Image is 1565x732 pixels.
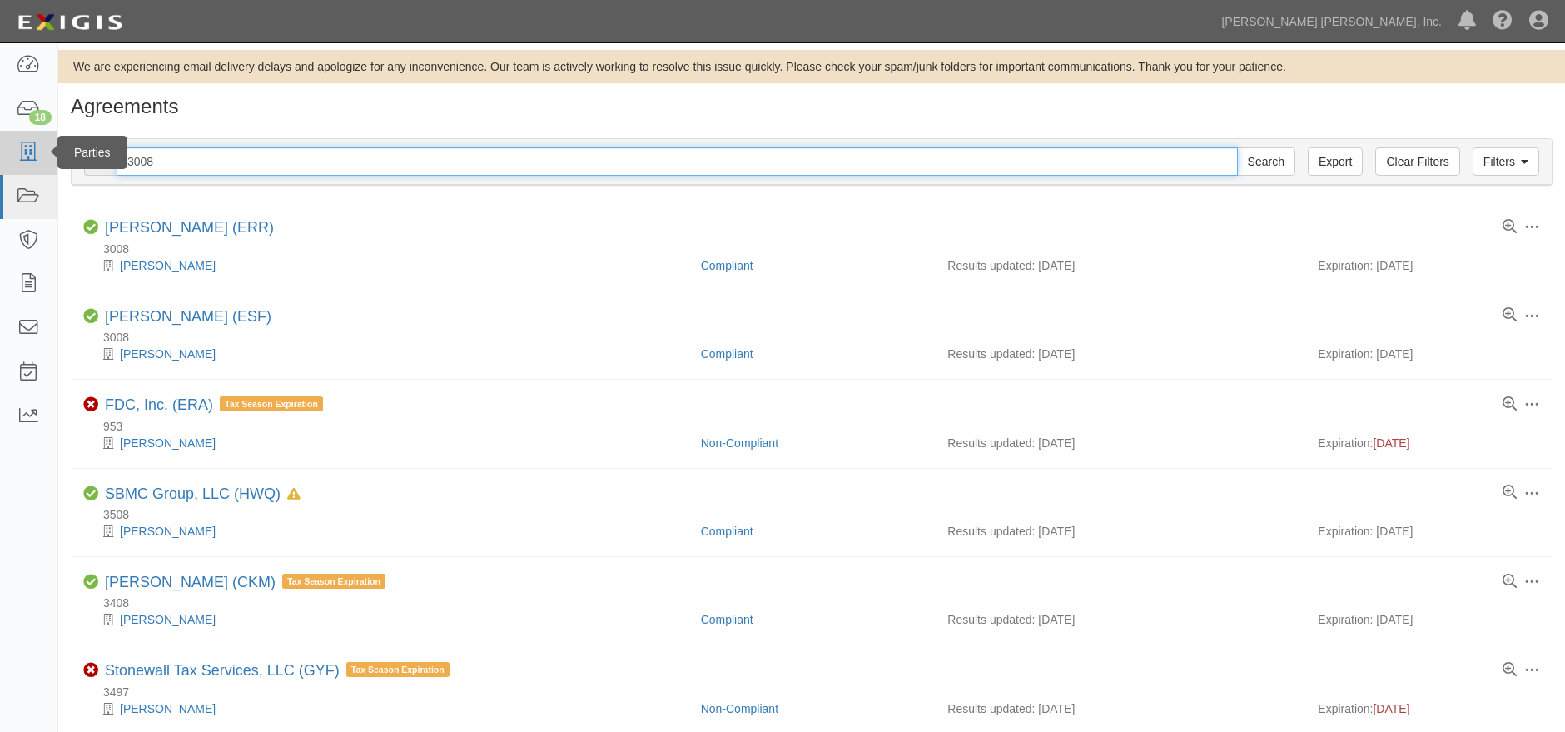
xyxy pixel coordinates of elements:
h1: Agreements [71,96,1553,117]
div: Shahzad Ahmad [83,611,688,628]
a: Clear Filters [1375,147,1459,176]
div: 3008 [83,241,1553,257]
div: Stonewall Tax Services, LLC (GYF) [105,662,450,680]
div: Results updated: [DATE] [947,346,1293,362]
div: Expiration: [DATE] [1318,346,1540,362]
a: View results summary [1503,308,1517,323]
div: Results updated: [DATE] [947,523,1293,540]
a: Non-Compliant [701,436,778,450]
a: View results summary [1503,486,1517,500]
a: [PERSON_NAME] (CKM) [105,574,276,590]
span: Tax Season Expiration [346,662,450,677]
a: View results summary [1503,663,1517,678]
span: [DATE] [1373,702,1409,715]
div: Results updated: [DATE] [947,435,1293,451]
div: We are experiencing email delivery delays and apologize for any inconvenience. Our team is active... [58,58,1565,75]
a: [PERSON_NAME] [120,702,216,715]
a: [PERSON_NAME] [120,613,216,626]
div: 3508 [83,506,1553,523]
input: Search [1237,147,1295,176]
div: Franklin D. Cooper, Jr. [83,435,688,451]
span: Tax Season Expiration [220,396,323,411]
i: Compliant [83,486,98,501]
div: Cassandra Ferguson [83,346,688,362]
i: Compliant [83,220,98,235]
div: Expiration: [DATE] [1318,257,1540,274]
a: View results summary [1503,397,1517,412]
i: Compliant [83,309,98,324]
a: Stonewall Tax Services, LLC (GYF) [105,662,340,679]
div: 953 [83,418,1553,435]
img: logo-5460c22ac91f19d4615b14bd174203de0afe785f0fc80cf4dbbc73dc1793850b.png [12,7,127,37]
div: Michael Cox [83,523,688,540]
a: [PERSON_NAME] [120,259,216,272]
a: View results summary [1503,220,1517,235]
div: Cassandra Ferguson (ERR) [105,219,274,237]
div: Parties [57,136,127,169]
a: [PERSON_NAME] [120,525,216,538]
div: Expiration: [1318,700,1540,717]
a: Non-Compliant [701,702,778,715]
span: Tax Season Expiration [282,574,385,589]
a: Compliant [701,259,753,272]
div: 3408 [83,595,1553,611]
div: Cassandra Ferguson [83,257,688,274]
a: Compliant [701,525,753,538]
div: Cassandra Ferguson (ESF) [105,308,271,326]
a: [PERSON_NAME] (ERR) [105,219,274,236]
a: FDC, Inc. (ERA) [105,396,213,413]
div: Results updated: [DATE] [947,611,1293,628]
i: Compliant [83,575,98,590]
div: Results updated: [DATE] [947,257,1293,274]
a: [PERSON_NAME] [PERSON_NAME], Inc. [1213,5,1450,38]
a: Compliant [701,347,753,361]
i: Non-Compliant [83,663,98,678]
div: Results updated: [DATE] [947,700,1293,717]
div: Expiration: [DATE] [1318,611,1540,628]
div: 3497 [83,684,1553,700]
a: Filters [1473,147,1539,176]
div: 18 [29,110,52,125]
a: [PERSON_NAME] (ESF) [105,308,271,325]
a: [PERSON_NAME] [120,347,216,361]
a: SBMC Group, LLC (HWQ) [105,486,281,502]
div: FDC, Inc. (ERA) [105,396,323,415]
input: Search [117,147,1238,176]
a: Compliant [701,613,753,626]
div: 3008 [83,329,1553,346]
div: SBMC Group, LLC (HWQ) [105,486,301,504]
a: Export [1308,147,1363,176]
i: Help Center - Complianz [1493,12,1513,32]
i: In Default since 10/31/2024 [287,489,301,500]
div: Shahzad Ahmad (CKM) [105,574,385,592]
div: Expiration: [1318,435,1540,451]
a: View results summary [1503,575,1517,590]
div: Expiration: [DATE] [1318,523,1540,540]
i: Non-Compliant [83,397,98,412]
span: [DATE] [1373,436,1409,450]
div: Shonae Walker-Jacobs [83,700,688,717]
a: [PERSON_NAME] [120,436,216,450]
